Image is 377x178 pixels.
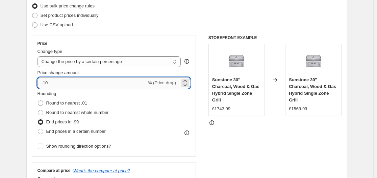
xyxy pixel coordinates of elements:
span: Round to nearest .01 [46,100,87,106]
h3: Compare at price [37,168,71,173]
span: Use CSV upload [41,22,73,27]
div: £1569.99 [289,106,307,112]
h6: STOREFRONT EXAMPLE [208,35,342,40]
span: Sunstone 30″ Charcoal, Wood & Gas Hybrid Single Zone Grill [289,77,336,102]
span: Set product prices individually [41,13,99,18]
h3: Price [37,41,47,46]
span: Change type [37,49,62,54]
span: Show rounding direction options? [46,144,111,149]
span: Rounding [37,91,56,96]
button: What's the compare at price? [73,168,130,173]
img: web-SUNCHSZ30_0b1a73ac-65af-48ee-b8b0-9c586fee01f5_80x.jpg [300,48,327,75]
input: -15 [37,78,147,88]
img: web-SUNCHSZ30_0b1a73ac-65af-48ee-b8b0-9c586fee01f5_80x.jpg [223,48,250,75]
span: End prices in .99 [46,119,79,124]
span: Use bulk price change rules [41,3,95,8]
div: help [183,58,190,65]
span: Sunstone 30″ Charcoal, Wood & Gas Hybrid Single Zone Grill [212,77,259,102]
span: End prices in a certain number [46,129,106,134]
div: £1743.99 [212,106,230,112]
span: % (Price drop) [148,80,176,85]
span: Price change amount [37,70,79,75]
span: Round to nearest whole number [46,110,109,115]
